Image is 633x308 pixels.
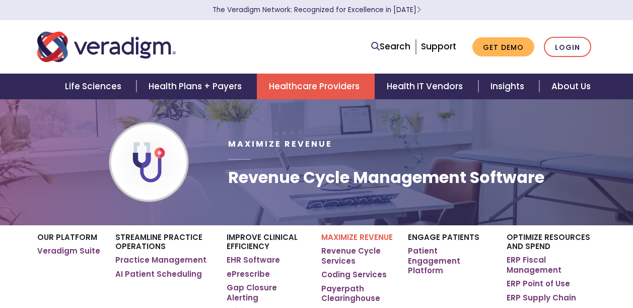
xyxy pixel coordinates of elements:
[416,5,421,15] span: Learn More
[371,40,410,53] a: Search
[37,30,176,64] img: Veradigm logo
[539,74,603,99] a: About Us
[53,74,136,99] a: Life Sciences
[375,74,478,99] a: Health IT Vendors
[408,246,491,276] a: Patient Engagement Platform
[507,255,596,275] a: ERP Fiscal Management
[507,293,576,303] a: ERP Supply Chain
[507,279,570,289] a: ERP Point of Use
[227,269,270,279] a: ePrescribe
[321,270,387,280] a: Coding Services
[115,269,202,279] a: AI Patient Scheduling
[227,255,280,265] a: EHR Software
[228,138,332,150] span: Maximize Revenue
[421,40,456,52] a: Support
[257,74,375,99] a: Healthcare Providers
[115,255,206,265] a: Practice Management
[227,283,307,302] a: Gap Closure Alerting
[478,74,539,99] a: Insights
[136,74,257,99] a: Health Plans + Payers
[472,37,534,57] a: Get Demo
[213,5,421,15] a: The Veradigm Network: Recognized for Excellence in [DATE]Learn More
[37,246,100,256] a: Veradigm Suite
[321,284,393,303] a: Payerpath Clearinghouse
[544,37,591,57] a: Login
[321,246,393,266] a: Revenue Cycle Services
[228,168,544,187] h1: Revenue Cycle Management Software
